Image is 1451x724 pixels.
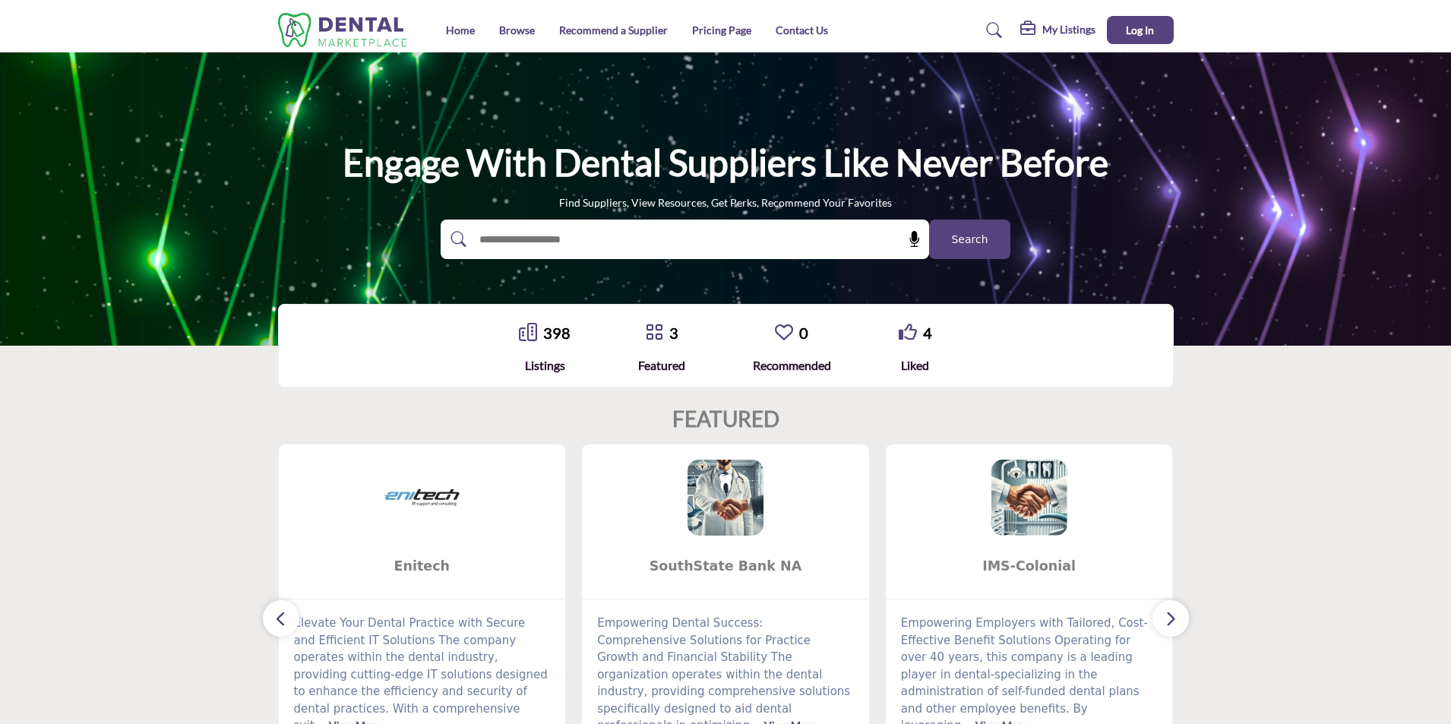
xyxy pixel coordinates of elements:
[899,323,917,341] i: Go to Liked
[519,356,571,375] div: Listings
[278,13,415,47] img: Site Logo
[692,24,751,36] a: Pricing Page
[302,556,543,576] span: Enitech
[1020,21,1095,40] div: My Listings
[582,546,869,586] a: SouthState Bank NA
[776,24,828,36] a: Contact Us
[672,406,779,432] h2: FEATURED
[605,546,846,586] b: SouthState Bank NA
[688,460,763,536] img: SouthState Bank NA
[302,546,543,586] b: Enitech
[899,356,932,375] div: Liked
[923,324,932,342] a: 4
[951,232,988,248] span: Search
[1107,16,1174,44] button: Log In
[909,546,1150,586] b: IMS-Colonial
[499,24,535,36] a: Browse
[279,546,566,586] a: Enitech
[446,24,475,36] a: Home
[1042,23,1095,36] h5: My Listings
[384,460,460,536] img: Enitech
[559,24,668,36] a: Recommend a Supplier
[543,324,571,342] a: 398
[638,356,685,375] div: Featured
[605,556,846,576] span: SouthState Bank NA
[909,556,1150,576] span: IMS-Colonial
[799,324,808,342] a: 0
[669,324,678,342] a: 3
[645,323,663,343] a: Go to Featured
[753,356,831,375] div: Recommended
[343,139,1108,186] h1: Engage with Dental Suppliers Like Never Before
[991,460,1067,536] img: IMS-Colonial
[972,18,1012,43] a: Search
[775,323,793,343] a: Go to Recommended
[559,195,892,210] p: Find Suppliers, View Resources, Get Perks, Recommend Your Favorites
[886,546,1173,586] a: IMS-Colonial
[1126,24,1154,36] span: Log In
[929,220,1010,259] button: Search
